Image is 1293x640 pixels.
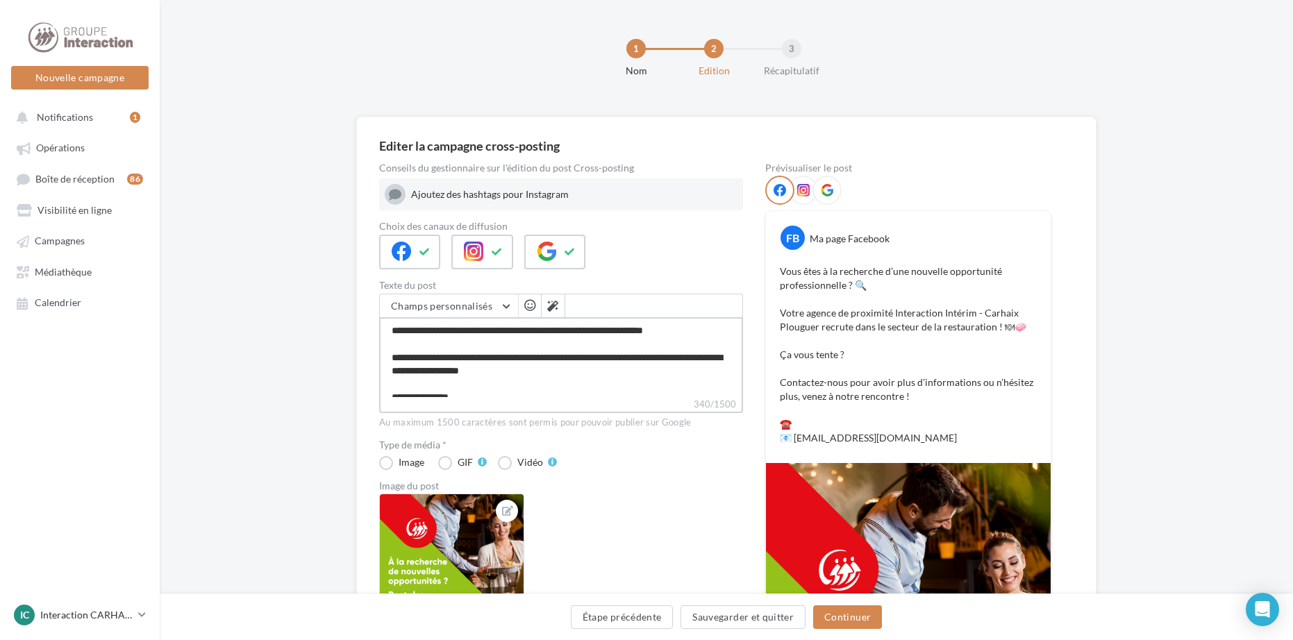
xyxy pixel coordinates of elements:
[810,232,890,246] div: Ma page Facebook
[8,104,146,129] button: Notifications 1
[379,416,743,429] div: Au maximum 1500 caractères sont permis pour pouvoir publier sur Google
[669,64,758,78] div: Edition
[780,264,1037,445] p: Vous êtes à la recherche d’une nouvelle opportunité professionnelle ? 🔍 Votre agence de proximité...
[8,166,151,192] a: Boîte de réception86
[8,228,151,253] a: Campagnes
[571,605,674,629] button: Étape précédente
[681,605,806,629] button: Sauvegarder et quitter
[399,457,424,467] div: Image
[781,226,805,250] div: FB
[380,294,518,318] button: Champs personnalisés
[35,297,81,309] span: Calendrier
[379,280,743,290] label: Texte du post
[391,300,492,312] span: Champs personnalisés
[37,204,112,216] span: Visibilité en ligne
[592,64,681,78] div: Nom
[765,163,1051,173] div: Prévisualiser le post
[37,111,93,123] span: Notifications
[813,605,882,629] button: Continuer
[782,39,801,58] div: 3
[379,221,743,231] label: Choix des canaux de diffusion
[626,39,646,58] div: 1
[704,39,724,58] div: 2
[458,457,473,467] div: GIF
[747,64,836,78] div: Récapitulatif
[130,112,140,123] div: 1
[35,266,92,278] span: Médiathèque
[379,481,743,491] div: Image du post
[35,235,85,247] span: Campagnes
[8,259,151,284] a: Médiathèque
[379,397,743,413] label: 340/1500
[20,608,29,622] span: IC
[517,457,543,467] div: Vidéo
[36,142,85,154] span: Opérations
[8,197,151,222] a: Visibilité en ligne
[8,135,151,160] a: Opérations
[11,66,149,90] button: Nouvelle campagne
[411,187,737,201] div: Ajoutez des hashtags pour Instagram
[8,289,151,314] a: Calendrier
[1246,593,1279,626] div: Open Intercom Messenger
[40,608,133,622] p: Interaction CARHAIX
[379,140,560,152] div: Editer la campagne cross-posting
[35,173,115,185] span: Boîte de réception
[379,440,743,450] label: Type de média *
[379,163,743,173] div: Conseils du gestionnaire sur l'édition du post Cross-posting
[127,174,143,185] div: 86
[11,602,149,628] a: IC Interaction CARHAIX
